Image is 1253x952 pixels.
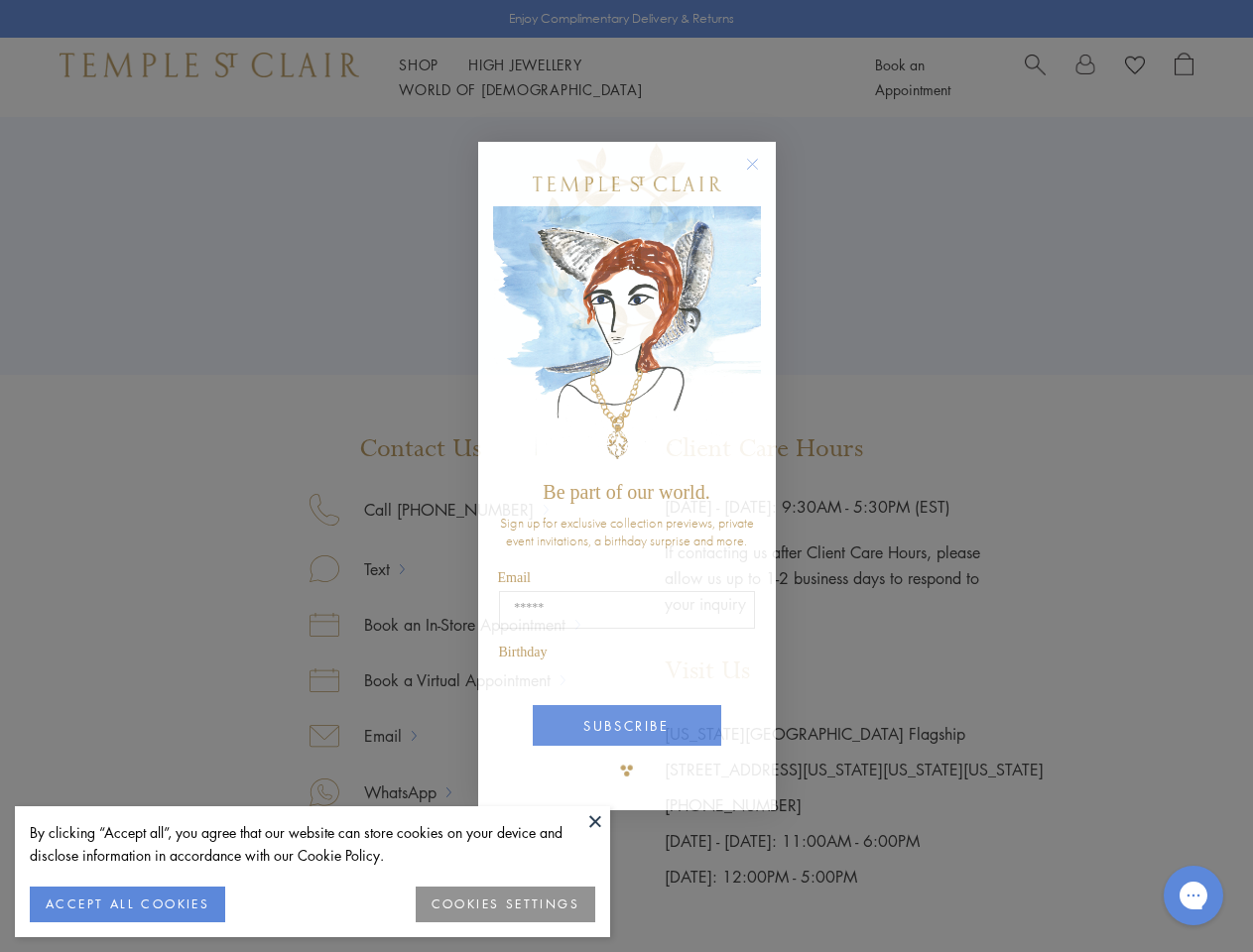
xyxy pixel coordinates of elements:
span: Email [498,570,531,585]
span: Be part of our world. [543,481,709,503]
button: ACCEPT ALL COOKIES [30,887,225,922]
img: c4a9eb12-d91a-4d4a-8ee0-386386f4f338.jpeg [493,206,761,471]
button: SUBSCRIBE [533,705,721,746]
img: TSC [607,751,647,790]
span: Sign up for exclusive collection previews, private event invitations, a birthday surprise and more. [500,514,754,549]
button: Close dialog [750,162,775,186]
iframe: Gorgias live chat messenger [1154,859,1233,932]
input: Email [499,591,755,629]
div: By clicking “Accept all”, you agree that our website can store cookies on your device and disclos... [30,821,595,867]
img: Temple St. Clair [533,177,721,191]
button: COOKIES SETTINGS [416,887,595,922]
span: Birthday [499,645,548,659]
